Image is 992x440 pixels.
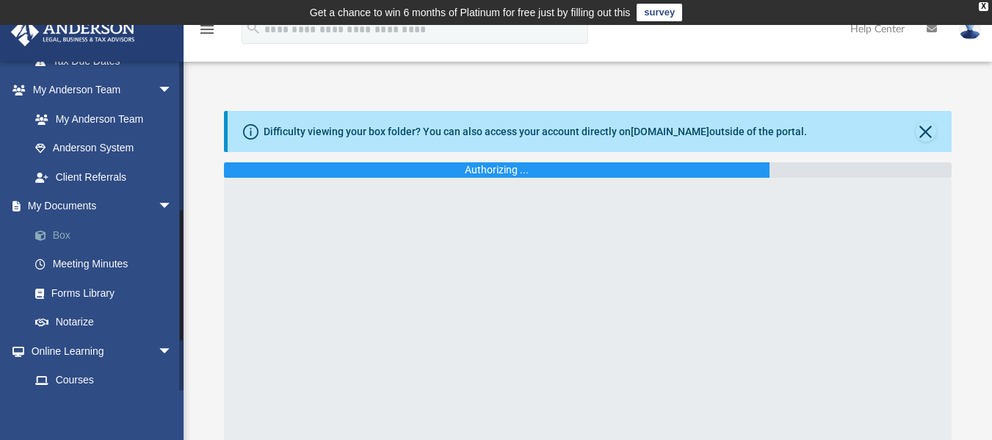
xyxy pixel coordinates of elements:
[979,2,988,11] div: close
[21,250,195,279] a: Meeting Minutes
[264,124,807,140] div: Difficulty viewing your box folder? You can also access your account directly on outside of the p...
[465,162,529,178] div: Authorizing ...
[21,134,187,163] a: Anderson System
[10,336,187,366] a: Online Learningarrow_drop_down
[158,336,187,367] span: arrow_drop_down
[21,278,187,308] a: Forms Library
[158,76,187,106] span: arrow_drop_down
[21,104,180,134] a: My Anderson Team
[21,220,195,250] a: Box
[310,4,631,21] div: Get a chance to win 6 months of Platinum for free just by filling out this
[245,20,261,36] i: search
[10,76,187,105] a: My Anderson Teamarrow_drop_down
[158,192,187,222] span: arrow_drop_down
[631,126,709,137] a: [DOMAIN_NAME]
[21,308,195,337] a: Notarize
[7,18,140,46] img: Anderson Advisors Platinum Portal
[21,162,187,192] a: Client Referrals
[198,21,216,38] i: menu
[198,28,216,38] a: menu
[637,4,682,21] a: survey
[10,192,195,221] a: My Documentsarrow_drop_down
[21,366,187,395] a: Courses
[959,18,981,40] img: User Pic
[916,121,936,142] button: Close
